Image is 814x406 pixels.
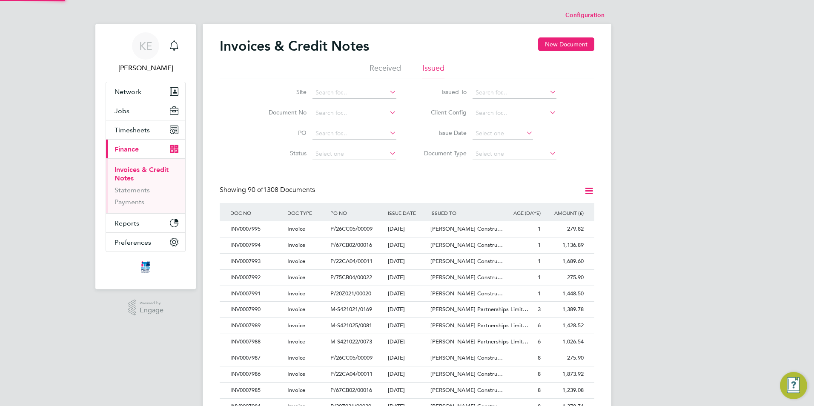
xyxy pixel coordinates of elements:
[386,270,429,286] div: [DATE]
[430,370,503,377] span: [PERSON_NAME] Constru…
[330,322,372,329] span: M-S421025/0081
[543,350,586,366] div: 275.90
[140,307,163,314] span: Engage
[430,354,503,361] span: [PERSON_NAME] Constru…
[115,186,150,194] a: Statements
[538,354,541,361] span: 8
[430,338,528,345] span: [PERSON_NAME] Partnerships Limit…
[106,101,185,120] button: Jobs
[500,203,543,223] div: AGE (DAYS)
[538,257,541,265] span: 1
[106,32,186,73] a: KE[PERSON_NAME]
[115,126,150,134] span: Timesheets
[418,109,467,116] label: Client Config
[330,241,372,249] span: P/67CB02/00016
[312,128,396,140] input: Search for...
[228,383,285,398] div: INV0007985
[473,148,556,160] input: Select one
[258,109,307,116] label: Document No
[418,88,467,96] label: Issued To
[386,302,429,317] div: [DATE]
[543,286,586,302] div: 1,448.50
[287,354,305,361] span: Invoice
[139,40,152,51] span: KE
[430,306,528,313] span: [PERSON_NAME] Partnerships Limit…
[473,87,556,99] input: Search for...
[543,383,586,398] div: 1,239.08
[543,203,586,223] div: AMOUNT (£)
[538,338,541,345] span: 6
[106,214,185,232] button: Reports
[228,221,285,237] div: INV0007995
[780,372,807,399] button: Engage Resource Center
[228,286,285,302] div: INV0007991
[287,386,305,394] span: Invoice
[312,148,396,160] input: Select one
[538,386,541,394] span: 8
[228,366,285,382] div: INV0007986
[106,140,185,158] button: Finance
[538,225,541,232] span: 1
[287,338,305,345] span: Invoice
[330,225,373,232] span: P/26CC05/00009
[330,354,373,361] span: P/26CC05/00009
[538,322,541,329] span: 6
[538,306,541,313] span: 3
[428,203,500,223] div: ISSUED TO
[430,225,503,232] span: [PERSON_NAME] Constru…
[328,203,385,223] div: PO NO
[228,203,285,223] div: DOC NO
[312,87,396,99] input: Search for...
[95,24,196,289] nav: Main navigation
[115,166,169,182] a: Invoices & Credit Notes
[386,350,429,366] div: [DATE]
[287,274,305,281] span: Invoice
[386,221,429,237] div: [DATE]
[287,322,305,329] span: Invoice
[543,366,586,382] div: 1,873.92
[430,274,503,281] span: [PERSON_NAME] Constru…
[106,233,185,252] button: Preferences
[106,158,185,213] div: Finance
[386,203,429,223] div: ISSUE DATE
[287,370,305,377] span: Invoice
[430,386,503,394] span: [PERSON_NAME] Constru…
[115,238,151,246] span: Preferences
[386,383,429,398] div: [DATE]
[115,107,129,115] span: Jobs
[220,37,369,54] h2: Invoices & Credit Notes
[538,290,541,297] span: 1
[106,82,185,101] button: Network
[258,88,307,96] label: Site
[418,149,467,157] label: Document Type
[106,260,186,274] a: Go to home page
[287,241,305,249] span: Invoice
[538,37,594,51] button: New Document
[473,107,556,119] input: Search for...
[538,274,541,281] span: 1
[330,370,373,377] span: P/22CA04/00011
[565,7,605,24] li: Configuration
[386,366,429,382] div: [DATE]
[330,274,372,281] span: P/75CB04/00022
[543,254,586,269] div: 1,689.60
[258,149,307,157] label: Status
[115,219,139,227] span: Reports
[330,290,371,297] span: P/20Z021/00020
[228,237,285,253] div: INV0007994
[330,306,372,313] span: M-S421021/0169
[386,318,429,334] div: [DATE]
[543,270,586,286] div: 275.90
[220,186,317,194] div: Showing
[106,120,185,139] button: Timesheets
[228,270,285,286] div: INV0007992
[543,221,586,237] div: 279.82
[386,334,429,350] div: [DATE]
[258,129,307,137] label: PO
[370,63,401,78] li: Received
[106,63,186,73] span: Kelly Elkins
[228,350,285,366] div: INV0007987
[430,257,503,265] span: [PERSON_NAME] Constru…
[386,286,429,302] div: [DATE]
[430,290,503,297] span: [PERSON_NAME] Constru…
